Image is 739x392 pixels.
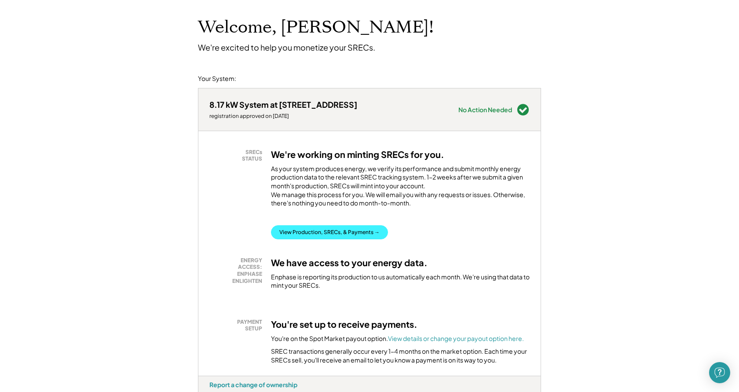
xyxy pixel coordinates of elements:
[271,149,444,160] h3: We're working on minting SRECs for you.
[271,347,530,364] div: SREC transactions generally occur every 1-4 months on the market option. Each time your SRECs sel...
[271,319,417,330] h3: You're set up to receive payments.
[271,165,530,212] div: As your system produces energy, we verify its performance and submit monthly energy production da...
[271,257,428,268] h3: We have access to your energy data.
[271,273,530,290] div: Enphase is reporting its production to us automatically each month. We're using that data to mint...
[198,74,236,83] div: Your System:
[214,149,262,162] div: SRECs STATUS
[388,334,524,342] a: View details or change your payout option here.
[209,99,357,110] div: 8.17 kW System at [STREET_ADDRESS]
[271,334,524,343] div: You're on the Spot Market payout option.
[271,225,388,239] button: View Production, SRECs, & Payments →
[709,362,730,383] div: Open Intercom Messenger
[214,257,262,284] div: ENERGY ACCESS: ENPHASE ENLIGHTEN
[198,17,434,38] h1: Welcome, [PERSON_NAME]!
[198,42,375,52] div: We're excited to help you monetize your SRECs.
[458,106,512,113] div: No Action Needed
[214,319,262,332] div: PAYMENT SETUP
[209,113,357,120] div: registration approved on [DATE]
[209,381,297,388] div: Report a change of ownership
